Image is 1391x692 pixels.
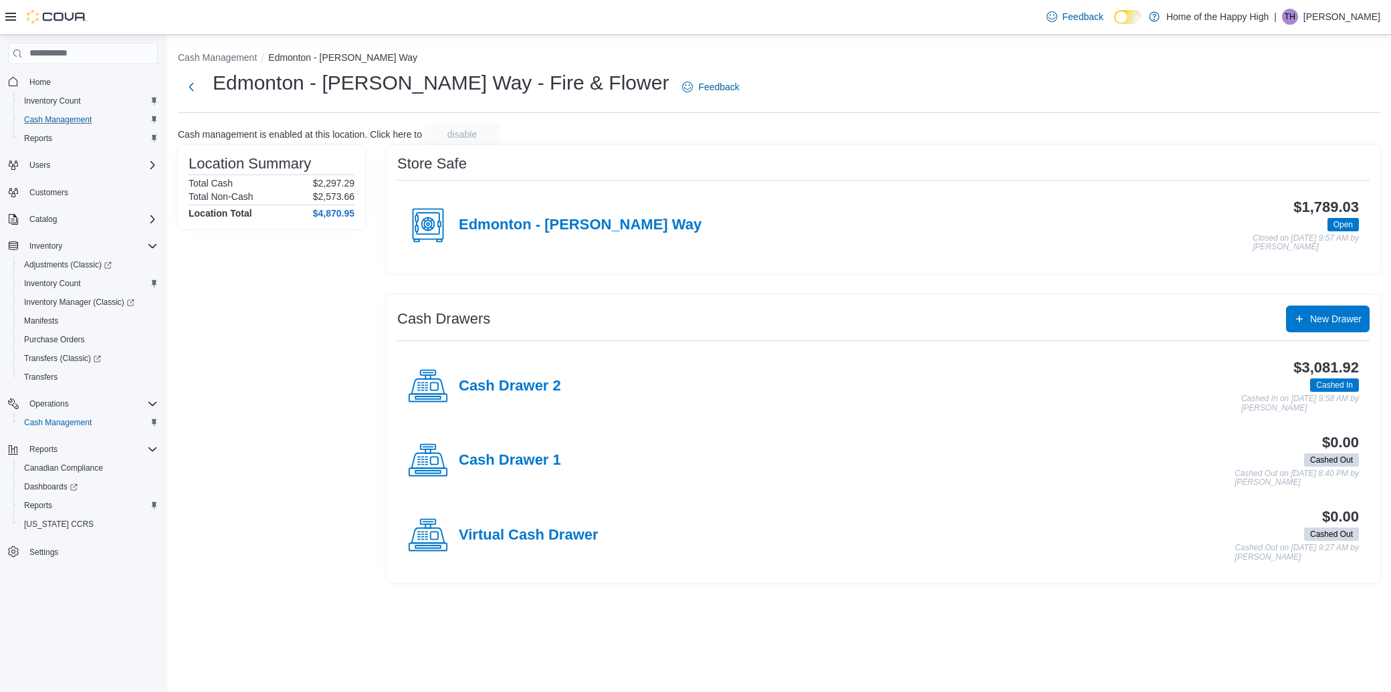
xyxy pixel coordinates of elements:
a: Canadian Compliance [19,460,108,476]
button: Canadian Compliance [13,459,163,477]
a: Adjustments (Classic) [19,257,117,273]
div: Tommy Hajdasz [1282,9,1298,25]
button: Settings [3,542,163,561]
button: New Drawer [1286,306,1370,332]
h4: Edmonton - [PERSON_NAME] Way [459,217,702,234]
button: Edmonton - [PERSON_NAME] Way [268,52,417,63]
span: [US_STATE] CCRS [24,519,94,530]
span: Dashboards [19,479,158,495]
span: Cash Management [19,415,158,431]
h6: Total Cash [189,178,233,189]
span: Inventory Count [19,275,158,292]
span: Reports [24,500,52,511]
p: Home of the Happy High [1166,9,1269,25]
span: Cashed Out [1310,454,1353,466]
span: Cashed Out [1304,453,1359,467]
h4: $4,870.95 [313,208,354,219]
span: Canadian Compliance [19,460,158,476]
span: Cashed In [1310,378,1359,392]
input: Dark Mode [1114,10,1142,24]
a: Purchase Orders [19,332,90,348]
span: Transfers [19,369,158,385]
h3: $3,081.92 [1293,360,1359,376]
span: Feedback [698,80,739,94]
p: [PERSON_NAME] [1303,9,1380,25]
span: Reports [19,130,158,146]
p: | [1274,9,1277,25]
button: [US_STATE] CCRS [13,515,163,534]
span: Cash Management [24,417,92,428]
button: Cash Management [178,52,257,63]
a: Inventory Count [19,275,86,292]
a: Dashboards [19,479,83,495]
span: Inventory Manager (Classic) [19,294,158,310]
h6: Total Non-Cash [189,191,253,202]
span: Settings [29,547,58,558]
a: Settings [24,544,64,560]
button: Manifests [13,312,163,330]
button: Inventory Count [13,274,163,293]
h4: Cash Drawer 1 [459,452,561,469]
p: $2,297.29 [313,178,354,189]
span: Reports [19,497,158,513]
button: Operations [24,396,74,412]
span: Transfers (Classic) [24,353,101,364]
button: Catalog [3,210,163,229]
span: Cashed In [1316,379,1353,391]
button: Inventory [24,238,68,254]
span: TH [1285,9,1295,25]
span: Home [24,74,158,90]
p: Cashed Out on [DATE] 8:40 PM by [PERSON_NAME] [1235,469,1359,487]
button: Transfers [13,368,163,386]
span: Inventory Count [19,93,158,109]
button: Reports [13,496,163,515]
a: Adjustments (Classic) [13,255,163,274]
span: disable [447,128,477,141]
p: Closed on [DATE] 9:57 AM by [PERSON_NAME] [1253,234,1359,252]
a: Dashboards [13,477,163,496]
span: Inventory Manager (Classic) [24,297,134,308]
span: Users [29,160,50,170]
h4: Virtual Cash Drawer [459,527,599,544]
span: Purchase Orders [24,334,85,345]
a: Reports [19,497,58,513]
h1: Edmonton - [PERSON_NAME] Way - Fire & Flower [213,70,669,96]
span: Inventory Count [24,278,81,289]
a: Cash Management [19,415,97,431]
a: Inventory Manager (Classic) [13,293,163,312]
button: Inventory Count [13,92,163,110]
span: Transfers [24,372,58,382]
h4: Cash Drawer 2 [459,378,561,395]
button: Operations [3,394,163,413]
p: Cashed In on [DATE] 9:58 AM by [PERSON_NAME] [1241,394,1359,413]
h3: $0.00 [1322,435,1359,451]
button: disable [425,124,500,145]
button: Reports [24,441,63,457]
span: Inventory [29,241,62,251]
span: Manifests [24,316,58,326]
h4: Location Total [189,208,252,219]
span: Reports [29,444,58,455]
span: New Drawer [1310,312,1362,326]
img: Cova [27,10,87,23]
button: Purchase Orders [13,330,163,349]
span: Operations [29,398,69,409]
span: Catalog [29,214,57,225]
span: Dark Mode [1114,24,1115,25]
button: Users [3,156,163,175]
h3: Store Safe [397,156,467,172]
span: Washington CCRS [19,516,158,532]
a: Feedback [677,74,744,100]
a: Transfers (Classic) [13,349,163,368]
span: Cash Management [19,112,158,128]
a: Home [24,74,56,90]
span: Feedback [1063,10,1103,23]
h3: Cash Drawers [397,311,490,327]
span: Cash Management [24,114,92,125]
span: Customers [24,184,158,201]
button: Customers [3,183,163,202]
button: Next [178,74,205,100]
span: Cashed Out [1310,528,1353,540]
button: Catalog [24,211,62,227]
nav: Complex example [8,67,158,596]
